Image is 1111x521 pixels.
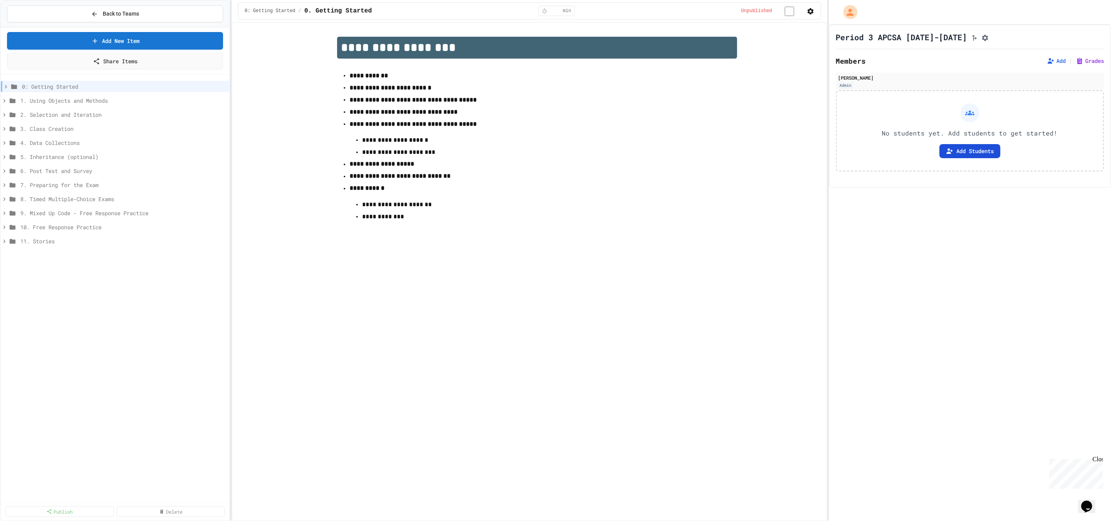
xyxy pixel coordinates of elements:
iframe: chat widget [1046,456,1103,489]
input: publish toggle [775,7,804,16]
span: 11. Stories [20,237,226,245]
span: 9. Mixed Up Code - Free Response Practice [20,209,226,217]
a: Publish [5,506,114,517]
button: Add Students [940,144,1000,158]
span: 3. Class Creation [20,125,226,133]
div: My Account [835,3,859,21]
span: 10. Free Response Practice [20,223,226,231]
span: 7. Preparing for the Exam [20,181,226,189]
span: 8. Timed Multiple-Choice Exams [20,195,226,203]
a: Add New Item [7,32,223,50]
button: Add [1047,57,1066,65]
span: | [1069,56,1073,66]
a: Delete [117,506,225,517]
span: 5. Inheritance (optional) [20,153,226,161]
h1: Period 3 APCSA [DATE]-[DATE] [836,32,967,43]
span: 1. Using Objects and Methods [20,96,226,105]
span: 0. Getting Started [304,6,372,16]
button: Grades [1076,57,1104,65]
div: Admin [838,82,853,89]
p: No students yet. Add students to get started! [882,128,1058,138]
span: 2. Selection and Iteration [20,111,226,119]
button: Assignment Settings [981,32,989,42]
h2: Members [836,55,866,66]
span: Unpublished [741,8,772,14]
span: 0: Getting Started [245,8,295,14]
div: [PERSON_NAME] [838,74,1102,81]
span: min [563,8,572,14]
button: Back to Teams [7,5,223,22]
span: / [298,8,301,14]
iframe: chat widget [1078,490,1103,513]
div: Chat with us now!Close [3,3,54,50]
button: Click to see fork details [970,32,978,42]
span: Back to Teams [103,10,139,18]
a: Share Items [7,53,223,70]
span: 4. Data Collections [20,139,226,147]
span: 0: Getting Started [22,82,226,91]
span: 6. Post Test and Survey [20,167,226,175]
